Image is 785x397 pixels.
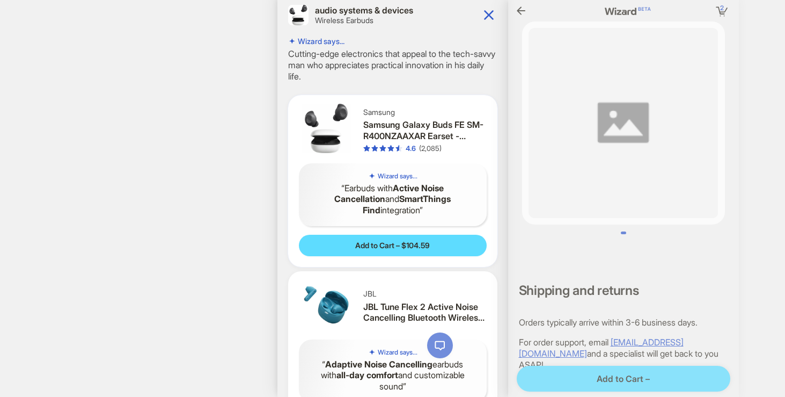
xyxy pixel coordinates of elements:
[519,317,728,328] p: Orders typically arrive within 3-6 business days.
[517,366,730,392] button: Add to Cart –
[621,232,626,234] button: Go to slide 1
[720,4,724,12] span: 2
[519,284,728,298] h2: Shipping and returns
[597,373,650,385] span: Add to Cart –
[519,337,684,359] a: [EMAIL_ADDRESS][DOMAIN_NAME]
[519,337,728,370] p: For order support, email and a specialist will get back to you ASAP!
[522,21,725,225] img: undefined undefined image 1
